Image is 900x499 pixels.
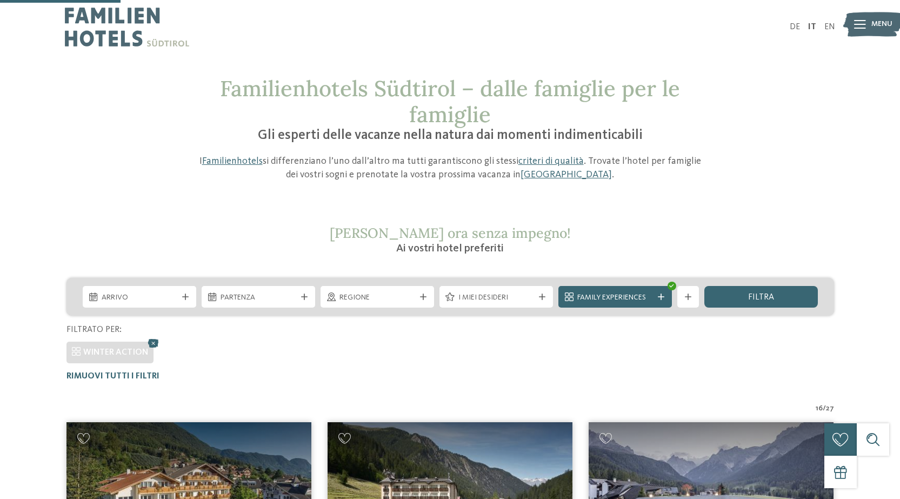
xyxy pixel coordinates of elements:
span: Regione [339,292,415,303]
p: I si differenziano l’uno dall’altro ma tutti garantiscono gli stessi . Trovate l’hotel per famigl... [194,155,707,182]
a: EN [824,23,835,31]
span: Menu [871,19,892,30]
span: 16 [816,403,823,414]
a: criteri di qualità [518,156,584,166]
span: 27 [826,403,834,414]
span: I miei desideri [458,292,534,303]
span: filtra [748,293,774,302]
a: [GEOGRAPHIC_DATA] [521,170,612,179]
span: Filtrato per: [66,325,122,334]
a: DE [790,23,800,31]
span: Familienhotels Südtirol – dalle famiglie per le famiglie [220,75,680,128]
span: Rimuovi tutti i filtri [66,372,159,381]
span: Ai vostri hotel preferiti [396,243,504,254]
span: Arrivo [102,292,177,303]
a: IT [808,23,816,31]
span: [PERSON_NAME] ora senza impegno! [330,224,571,242]
span: Gli esperti delle vacanze nella natura dai momenti indimenticabili [258,129,643,142]
span: / [823,403,826,414]
a: Familienhotels [202,156,263,166]
span: Partenza [221,292,296,303]
span: WINTER ACTION [83,348,148,357]
span: Family Experiences [577,292,653,303]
